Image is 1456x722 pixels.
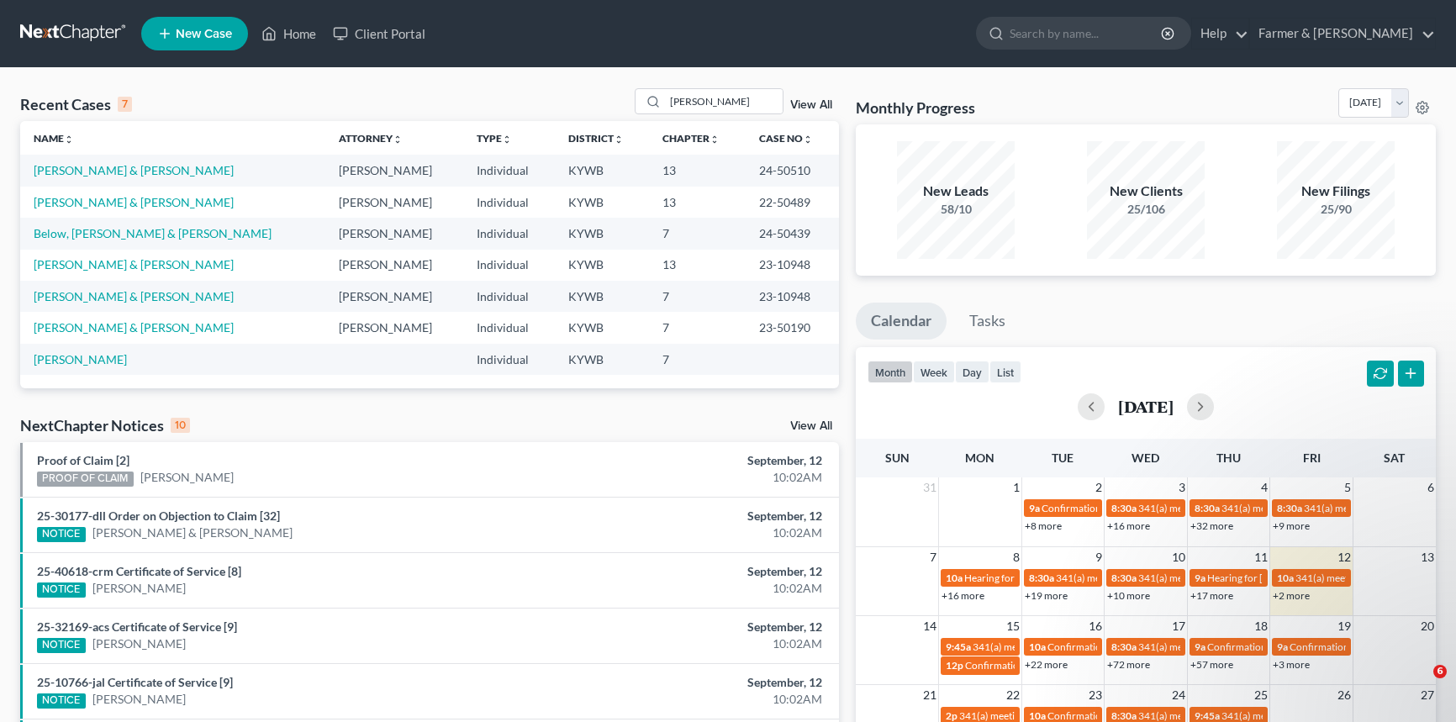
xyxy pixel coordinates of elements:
td: Individual [463,155,554,186]
span: 9a [1029,502,1040,514]
span: 8:30a [1111,572,1137,584]
a: [PERSON_NAME] [34,352,127,366]
span: 341(a) meeting for [PERSON_NAME] [959,709,1121,722]
span: 8:30a [1029,572,1054,584]
span: 14 [921,616,938,636]
div: New Leads [897,182,1015,201]
i: unfold_more [803,134,813,145]
a: View All [790,420,832,432]
span: 8:30a [1111,709,1137,722]
td: 23-10948 [746,281,839,312]
span: 22 [1005,685,1021,705]
td: 7 [649,218,746,249]
span: 9:45a [1195,709,1220,722]
span: 341(a) meeting for [PERSON_NAME] [1138,502,1300,514]
a: Nameunfold_more [34,132,74,145]
td: 7 [649,312,746,343]
a: Attorneyunfold_more [339,132,403,145]
span: 341(a) meeting for [PERSON_NAME] [1221,709,1384,722]
td: 23-50190 [746,312,839,343]
span: 10a [1029,709,1046,722]
span: 2 [1094,477,1104,498]
a: Help [1192,18,1248,49]
div: September, 12 [572,619,822,635]
span: New Case [176,28,232,40]
div: 10:02AM [572,580,822,597]
span: 341(a) meeting for [PERSON_NAME] [973,640,1135,653]
td: KYWB [555,344,650,375]
button: week [913,361,955,383]
span: 8 [1011,547,1021,567]
div: September, 12 [572,452,822,469]
div: New Clients [1087,182,1205,201]
a: [PERSON_NAME] & [PERSON_NAME] [34,195,234,209]
td: Individual [463,312,554,343]
span: 341(a) meeting for [PERSON_NAME] [1221,502,1384,514]
span: 5 [1343,477,1353,498]
a: Proof of Claim [2] [37,453,129,467]
td: 22-50489 [746,187,839,218]
a: [PERSON_NAME] [140,469,234,486]
i: unfold_more [502,134,512,145]
a: +8 more [1025,519,1062,532]
h3: Monthly Progress [856,97,975,118]
h2: [DATE] [1118,398,1174,415]
i: unfold_more [614,134,624,145]
a: +19 more [1025,589,1068,602]
span: 10a [946,572,963,584]
td: [PERSON_NAME] [325,250,464,281]
span: Fri [1303,451,1321,465]
div: September, 12 [572,508,822,524]
a: Tasks [954,303,1021,340]
span: 12 [1336,547,1353,567]
a: [PERSON_NAME] [92,635,186,652]
span: Confirmation hearing for [PERSON_NAME] [1047,640,1238,653]
td: 13 [649,250,746,281]
a: +72 more [1107,658,1150,671]
a: [PERSON_NAME] & [PERSON_NAME] [34,289,234,303]
i: unfold_more [710,134,720,145]
div: NOTICE [37,582,86,598]
td: [PERSON_NAME] [325,218,464,249]
td: 24-50439 [746,218,839,249]
div: 58/10 [897,201,1015,218]
a: View All [790,99,832,111]
span: 341(a) meeting for [PERSON_NAME] & [PERSON_NAME] [1056,572,1307,584]
span: 15 [1005,616,1021,636]
span: Wed [1132,451,1159,465]
i: unfold_more [64,134,74,145]
td: Individual [463,218,554,249]
span: Sun [885,451,910,465]
a: [PERSON_NAME] & [PERSON_NAME] [92,524,293,541]
a: +32 more [1190,519,1233,532]
span: 10a [1029,640,1046,653]
span: Confirmation hearing for [PERSON_NAME] & [PERSON_NAME] [965,659,1245,672]
span: 9:45a [946,640,971,653]
td: [PERSON_NAME] [325,281,464,312]
span: 8:30a [1111,502,1137,514]
div: September, 12 [572,563,822,580]
a: +9 more [1273,519,1310,532]
span: 13 [1419,547,1436,567]
iframe: Intercom live chat [1399,665,1439,705]
span: Confirmation hearing for [PERSON_NAME] [1042,502,1232,514]
span: 8:30a [1277,502,1302,514]
span: 23 [1087,685,1104,705]
span: 8:30a [1111,640,1137,653]
button: day [955,361,989,383]
td: Individual [463,250,554,281]
div: NOTICE [37,527,86,542]
td: 7 [649,344,746,375]
span: 7 [928,547,938,567]
span: Tue [1052,451,1074,465]
td: Individual [463,344,554,375]
div: NOTICE [37,638,86,653]
td: [PERSON_NAME] [325,312,464,343]
i: unfold_more [393,134,403,145]
td: KYWB [555,312,650,343]
td: KYWB [555,250,650,281]
span: 6 [1426,477,1436,498]
a: +22 more [1025,658,1068,671]
div: 10:02AM [572,691,822,708]
a: Below, [PERSON_NAME] & [PERSON_NAME] [34,226,272,240]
